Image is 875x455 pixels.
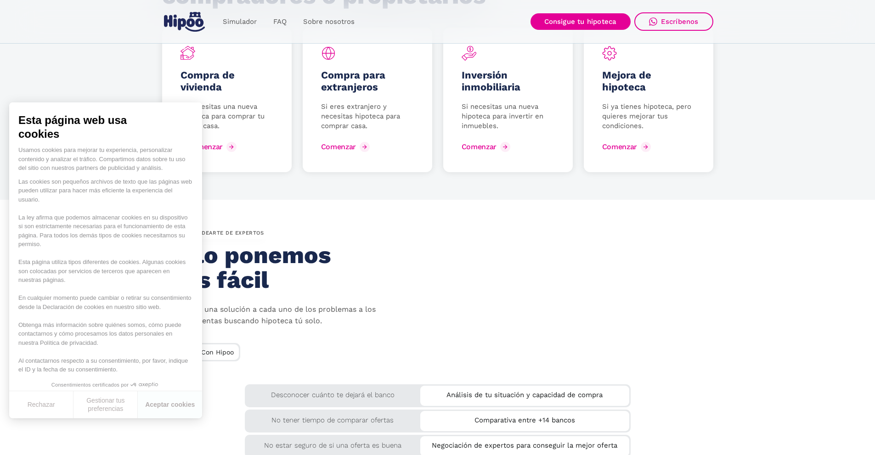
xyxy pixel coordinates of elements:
[634,12,713,31] a: Escríbenos
[181,102,273,131] p: Si necesitas una nueva hipoteca para comprar tu futura casa.
[181,140,239,154] a: Comenzar
[602,140,653,154] a: Comenzar
[162,243,374,292] h2: Te lo ponemos más fácil
[420,411,629,426] div: Comparativa entre +14 bancos
[420,436,629,451] div: Negociación de expertos para conseguir la mejor oferta
[162,8,207,35] a: home
[245,435,421,451] div: No estar seguro de si una oferta es buena
[321,102,414,131] p: Si eres extranjero y necesitas hipoteca para comprar casa.
[462,102,554,131] p: Si necesitas una nueva hipoteca para invertir en inmuebles.
[531,13,631,30] a: Consigue tu hipoteca
[321,140,372,154] a: Comenzar
[321,69,414,93] h5: Compra para extranjeros
[420,386,629,401] div: Análisis de tu situación y capacidad de compra
[295,13,363,31] a: Sobre nosotros
[188,142,223,151] div: Comenzar
[462,140,513,154] a: Comenzar
[245,410,421,426] div: No tener tiempo de comparar ofertas
[162,227,269,239] div: por QUÉ rodearte de expertos
[602,102,695,131] p: Si ya tienes hipoteca, pero quieres mejorar tus condiciones.
[196,344,239,358] div: Con Hipoo
[602,142,637,151] div: Comenzar
[181,69,273,93] h5: Compra de vivienda
[602,69,695,93] h5: Mejora de hipoteca
[215,13,265,31] a: Simulador
[462,69,554,93] h5: Inversión inmobiliaria
[245,384,421,401] div: Desconocer cuánto te dejará el banco
[661,17,699,26] div: Escríbenos
[321,142,356,151] div: Comenzar
[265,13,295,31] a: FAQ
[162,304,383,327] p: Aportamos una solución a cada uno de los problemas a los que te enfrentas buscando hipoteca tú solo.
[462,142,497,151] div: Comenzar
